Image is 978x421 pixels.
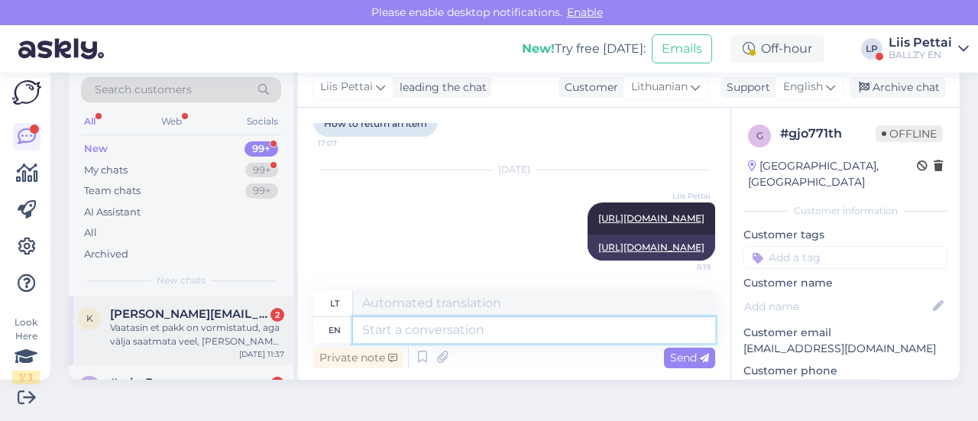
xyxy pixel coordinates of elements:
[393,79,487,96] div: leading the chat
[743,275,947,291] p: Customer name
[850,77,946,98] div: Archive chat
[743,325,947,341] p: Customer email
[110,307,269,321] span: karina.vahtramae@hotmail.com
[318,138,375,149] span: 17:07
[84,205,141,220] div: AI Assistant
[12,316,40,384] div: Look Here
[889,49,952,61] div: BALLZY EN
[313,163,715,176] div: [DATE]
[721,79,770,96] div: Support
[95,82,192,98] span: Search customers
[81,112,99,131] div: All
[239,348,284,360] div: [DATE] 11:37
[598,241,704,253] a: [URL][DOMAIN_NAME]
[270,308,284,322] div: 2
[84,183,141,199] div: Team chats
[562,5,607,19] span: Enable
[330,290,339,316] div: lt
[522,41,555,56] b: New!
[559,79,618,96] div: Customer
[748,158,917,190] div: [GEOGRAPHIC_DATA], [GEOGRAPHIC_DATA]
[653,190,711,202] span: Liis Pettai
[631,79,688,96] span: Lithuanian
[743,246,947,269] input: Add a tag
[244,141,278,157] div: 99+
[730,35,824,63] div: Off-hour
[653,261,711,273] span: 8:19
[889,37,952,49] div: Liis Pettai
[743,341,947,357] p: [EMAIL_ADDRESS][DOMAIN_NAME]
[110,321,284,348] div: Vaatasin et pakk on vormistatud, aga välja saatmata veel, [PERSON_NAME] muudatus teha
[158,112,185,131] div: Web
[12,80,41,105] img: Askly Logo
[245,183,278,199] div: 99+
[861,38,882,60] div: LP
[245,163,278,178] div: 99+
[244,112,281,131] div: Socials
[313,111,438,137] div: How to return an item
[313,348,403,368] div: Private note
[670,351,709,364] span: Send
[270,377,284,390] div: 1
[652,34,712,63] button: Emails
[743,227,947,243] p: Customer tags
[756,130,763,141] span: g
[84,163,128,178] div: My chats
[889,37,969,61] a: Liis PettaiBALLZY EN
[876,125,943,142] span: Offline
[598,212,704,224] a: [URL][DOMAIN_NAME]
[84,225,97,241] div: All
[744,298,930,315] input: Add name
[780,125,876,143] div: # gjo771th
[743,204,947,218] div: Customer information
[320,79,373,96] span: Liis Pettai
[743,379,882,400] div: Request phone number
[84,141,108,157] div: New
[743,363,947,379] p: Customer phone
[110,376,167,390] span: #arjze3us
[329,317,341,343] div: en
[86,313,93,324] span: k
[783,79,823,96] span: English
[84,247,128,262] div: Archived
[522,40,646,58] div: Try free [DATE]:
[12,371,40,384] div: 1 / 3
[157,274,206,287] span: New chats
